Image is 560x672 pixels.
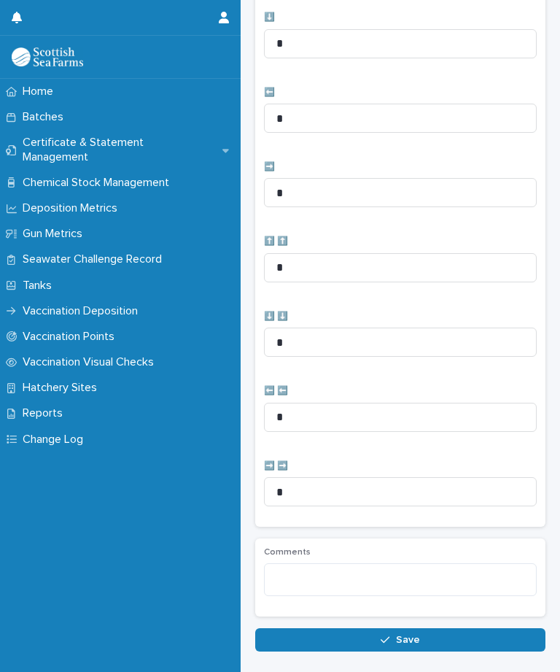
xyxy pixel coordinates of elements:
span: ➡️ [264,163,275,171]
span: Save [396,635,420,645]
p: Certificate & Statement Management [17,136,222,163]
p: Gun Metrics [17,227,94,241]
p: Vaccination Points [17,330,126,344]
button: Save [255,628,545,652]
p: Reports [17,406,74,420]
p: Seawater Challenge Record [17,252,174,266]
img: uOABhIYSsOPhGJQdTwEw [12,47,83,66]
p: Home [17,85,65,99]
p: Batches [17,110,75,124]
span: ⬇️ ⬇️ [264,312,288,321]
p: Deposition Metrics [17,201,129,215]
p: Change Log [17,433,95,447]
p: Vaccination Deposition [17,304,149,318]
span: Comments [264,548,311,557]
p: Vaccination Visual Checks [17,355,166,369]
span: ⬅️ [264,88,275,97]
span: ➡️ ➡️ [264,462,288,471]
p: Tanks [17,279,63,293]
p: Chemical Stock Management [17,176,181,190]
span: ⬇️ [264,13,275,22]
span: ⬅️ ⬅️ [264,387,288,395]
p: Hatchery Sites [17,381,109,395]
span: ⬆️ ⬆️ [264,237,288,246]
